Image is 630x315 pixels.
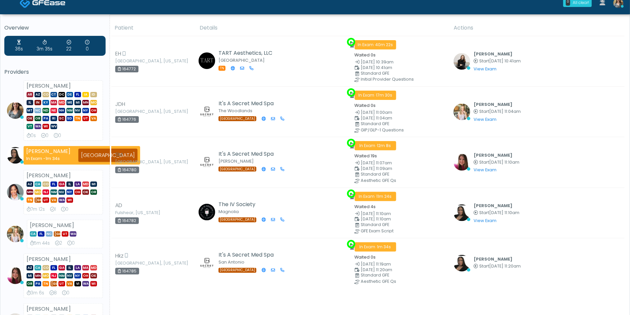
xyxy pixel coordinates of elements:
[66,92,73,97] span: DE
[66,116,73,121] span: SD
[219,57,265,63] small: [GEOGRAPHIC_DATA]
[489,58,521,64] span: [DATE] 10:41am
[377,244,391,250] span: 1m 34s
[450,20,625,36] th: Actions
[7,102,24,119] img: Carissa Kelly
[474,117,496,122] a: View Exam
[355,167,446,171] small: Scheduled Time
[355,66,446,70] small: Scheduled Time
[479,210,489,215] span: Start
[35,273,41,278] span: MN
[82,190,89,195] span: OK
[115,59,152,63] small: [GEOGRAPHIC_DATA], [US_STATE]
[58,265,65,271] span: GA
[474,59,521,63] small: Started at
[82,108,89,113] span: NY
[199,52,215,69] img: Edie Lacefield
[355,212,446,216] small: Date Created
[58,197,65,203] span: WA
[7,226,24,242] img: Cameron Ellis
[361,71,452,75] div: Standard GFE
[219,201,277,207] h5: The IV Society
[90,108,97,113] span: OH
[35,182,41,187] span: CA
[35,197,41,203] span: [GEOGRAPHIC_DATA]
[361,267,393,273] span: [DATE] 11:20am
[35,108,41,113] span: NC
[61,206,68,213] div: Extended Exams
[219,66,225,71] span: TN
[30,231,37,237] span: CA
[361,223,452,227] div: Standard GFE
[355,204,376,209] small: Waited 4s
[43,197,49,203] span: UT
[66,281,73,286] span: VA
[355,217,446,221] small: Scheduled Time
[361,166,393,171] span: [DATE] 11:09am
[454,255,470,272] img: Veronica Weatherspoon
[361,179,452,183] div: Aesthetic GFE Qs
[219,158,254,164] small: [PERSON_NAME]
[361,110,393,115] span: [DATE] 11:00am
[30,240,50,247] div: Average Review Time
[50,265,57,271] span: FL
[115,201,122,209] span: AD
[27,273,33,278] span: MI
[355,60,446,64] small: Date Created
[58,273,65,278] span: NM
[355,111,446,115] small: Date Created
[479,263,489,269] span: Start
[50,190,57,195] span: NM
[78,149,137,162] div: [GEOGRAPHIC_DATA]
[50,182,57,187] span: FL
[58,92,65,97] span: DC
[27,108,33,113] span: MT
[361,160,392,166] span: [DATE] 11:07am
[37,39,53,52] div: Average Review Time
[26,147,70,155] strong: [PERSON_NAME]
[90,100,97,105] span: MO
[27,182,33,187] span: AZ
[115,211,152,215] small: Fulshear, [US_STATE]
[355,242,396,252] span: In Exam ·
[90,190,97,195] span: OR
[43,273,49,278] span: MO
[361,261,391,267] span: [DATE] 11:19am
[50,124,57,129] span: WV
[27,100,33,105] span: IL
[361,77,452,81] div: Initial Provider Questions
[115,50,121,58] span: EH
[7,147,24,164] img: Veronica Weatherspoon
[74,182,81,187] span: LA
[361,128,452,132] div: GIP/GLP-1 Questions
[375,42,393,47] span: 40m 22s
[376,92,392,98] span: 17m 30s
[90,92,97,97] span: ID
[361,273,452,277] div: Standard GFE
[50,100,57,105] span: MA
[454,204,470,221] img: Veronica Weatherspoon
[7,184,24,200] img: Jennifer Ekeh
[361,211,391,216] span: [DATE] 11:10am
[474,264,521,269] small: Started at
[361,122,452,126] div: Standard GFE
[355,254,376,260] small: Waited 0s
[377,143,391,148] span: 12m 8s
[355,268,446,272] small: Scheduled Time
[355,103,376,108] small: Waited 0s
[4,25,106,31] h5: Overview
[66,100,73,105] span: ME
[7,268,24,284] img: Megan McComy
[27,92,33,97] span: AR
[474,203,512,208] b: [PERSON_NAME]
[35,100,41,105] span: IN
[46,231,52,237] span: NC
[474,110,521,114] small: Started at
[199,254,215,271] img: Amanda Creel
[50,116,57,121] span: RI
[4,69,106,75] h5: Providers
[27,206,45,213] div: Average Review Time
[43,100,49,105] span: KY
[74,190,81,195] span: OH
[66,190,73,195] span: NY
